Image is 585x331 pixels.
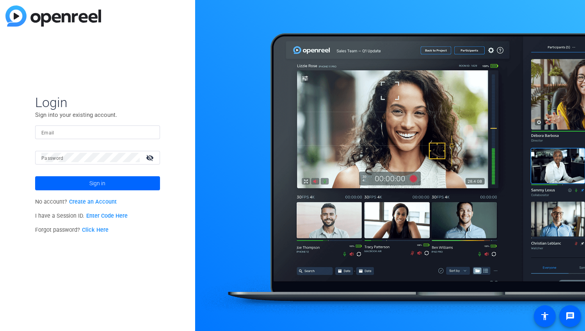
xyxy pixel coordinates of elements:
a: Enter Code Here [86,213,128,219]
span: I have a Session ID. [35,213,128,219]
mat-label: Email [41,130,54,136]
a: Click Here [82,227,108,233]
p: Sign into your existing account. [35,111,160,119]
mat-icon: visibility_off [141,152,160,163]
span: Sign in [89,174,105,193]
span: No account? [35,199,117,205]
a: Create an Account [69,199,117,205]
input: Enter Email Address [41,127,154,137]
span: Forgot password? [35,227,108,233]
mat-icon: message [565,311,575,321]
mat-icon: accessibility [540,311,549,321]
span: Login [35,94,160,111]
mat-label: Password [41,156,64,161]
img: blue-gradient.svg [5,5,101,27]
button: Sign in [35,176,160,190]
